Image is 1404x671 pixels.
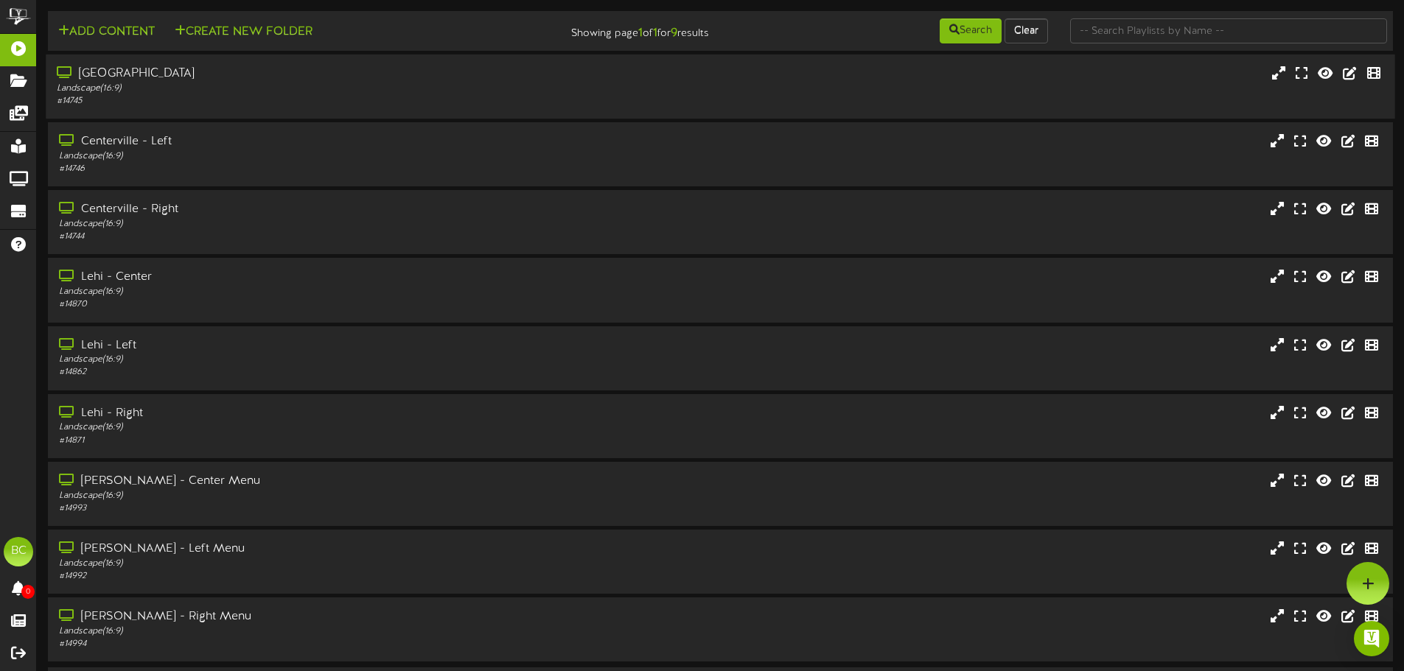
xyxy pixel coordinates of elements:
[59,150,597,163] div: Landscape ( 16:9 )
[653,27,657,40] strong: 1
[54,23,159,41] button: Add Content
[59,354,597,366] div: Landscape ( 16:9 )
[59,625,597,638] div: Landscape ( 16:9 )
[57,66,597,82] div: [GEOGRAPHIC_DATA]
[59,541,597,558] div: [PERSON_NAME] - Left Menu
[59,231,597,243] div: # 14744
[59,473,597,490] div: [PERSON_NAME] - Center Menu
[1354,621,1389,656] div: Open Intercom Messenger
[57,82,597,95] div: Landscape ( 16:9 )
[57,95,597,108] div: # 14745
[59,608,597,625] div: [PERSON_NAME] - Right Menu
[59,337,597,354] div: Lehi - Left
[59,558,597,570] div: Landscape ( 16:9 )
[1005,18,1048,43] button: Clear
[4,537,33,566] div: BC
[59,421,597,434] div: Landscape ( 16:9 )
[59,201,597,218] div: Centerville - Right
[59,490,597,502] div: Landscape ( 16:9 )
[638,27,643,40] strong: 1
[170,23,317,41] button: Create New Folder
[59,133,597,150] div: Centerville - Left
[671,27,677,40] strong: 9
[59,218,597,231] div: Landscape ( 16:9 )
[59,163,597,175] div: # 14746
[59,269,597,286] div: Lehi - Center
[59,502,597,515] div: # 14993
[59,638,597,650] div: # 14994
[59,435,597,447] div: # 14871
[59,570,597,583] div: # 14992
[21,585,35,599] span: 0
[495,17,720,42] div: Showing page of for results
[59,405,597,422] div: Lehi - Right
[59,286,597,298] div: Landscape ( 16:9 )
[940,18,1002,43] button: Search
[59,298,597,311] div: # 14870
[1070,18,1387,43] input: -- Search Playlists by Name --
[59,366,597,379] div: # 14862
